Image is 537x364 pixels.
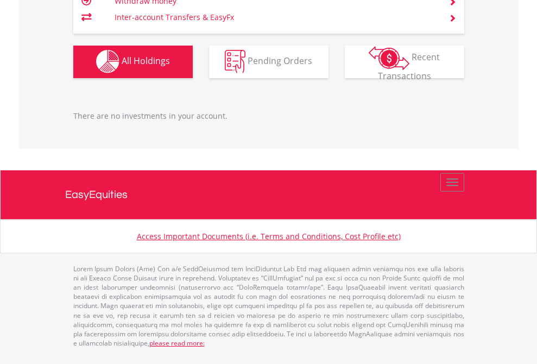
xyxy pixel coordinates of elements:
a: please read more: [149,339,205,348]
button: All Holdings [73,46,193,78]
img: pending_instructions-wht.png [225,50,245,73]
span: Recent Transactions [378,51,440,82]
p: Lorem Ipsum Dolors (Ame) Con a/e SeddOeiusmod tem InciDiduntut Lab Etd mag aliquaen admin veniamq... [73,264,464,348]
img: transactions-zar-wht.png [369,46,409,70]
p: There are no investments in your account. [73,111,464,122]
img: holdings-wht.png [96,50,119,73]
button: Recent Transactions [345,46,464,78]
span: All Holdings [122,55,170,67]
button: Pending Orders [209,46,328,78]
a: Access Important Documents (i.e. Terms and Conditions, Cost Profile etc) [137,231,401,241]
span: Pending Orders [248,55,312,67]
a: EasyEquities [65,170,472,219]
td: Inter-account Transfers & EasyFx [115,9,435,25]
